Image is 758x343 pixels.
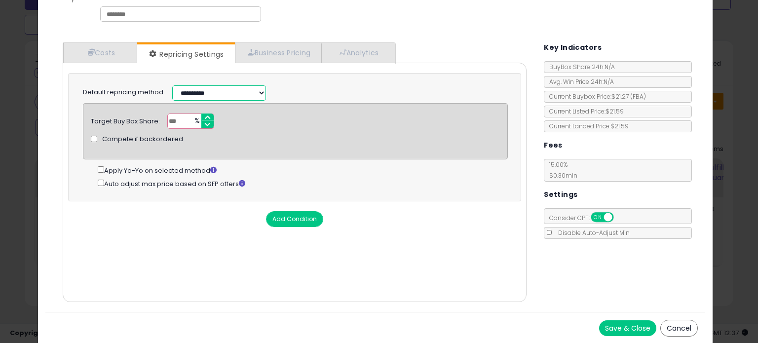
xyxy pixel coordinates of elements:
span: OFF [612,213,628,222]
span: Compete if backordered [102,135,183,144]
a: Costs [63,42,137,63]
h5: Settings [544,189,577,201]
h5: Fees [544,139,563,152]
span: Current Listed Price: $21.59 [544,107,624,115]
button: Save & Close [599,320,656,336]
span: ( FBA ) [630,92,646,101]
span: $21.27 [611,92,646,101]
a: Business Pricing [235,42,321,63]
a: Repricing Settings [137,44,234,64]
a: Analytics [321,42,394,63]
h5: Key Indicators [544,41,602,54]
span: Avg. Win Price 24h: N/A [544,77,614,86]
span: Disable Auto-Adjust Min [553,229,630,237]
button: Cancel [660,320,698,337]
button: Add Condition [266,211,323,227]
span: Consider CPT: [544,214,627,222]
div: Target Buy Box Share: [91,114,160,126]
span: BuyBox Share 24h: N/A [544,63,615,71]
div: Apply Yo-Yo on selected method [98,164,508,176]
div: Auto adjust max price based on SFP offers [98,178,508,189]
span: Current Landed Price: $21.59 [544,122,629,130]
span: Current Buybox Price: [544,92,646,101]
span: % [189,114,204,129]
span: ON [592,213,604,222]
label: Default repricing method: [83,88,165,97]
span: 15.00 % [544,160,577,180]
span: $0.30 min [544,171,577,180]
